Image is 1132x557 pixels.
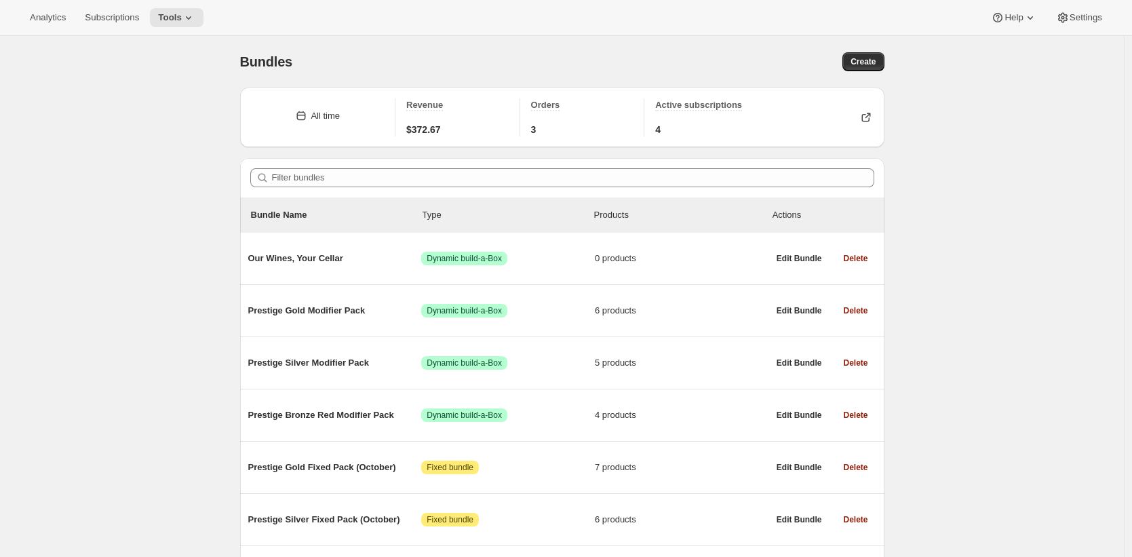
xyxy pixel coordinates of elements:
button: Tools [150,8,203,27]
span: $372.67 [406,123,441,136]
span: Fixed bundle [427,514,473,525]
button: Edit Bundle [768,406,830,425]
span: Dynamic build-a-Box [427,410,502,421]
button: Edit Bundle [768,301,830,320]
button: Delete [835,406,876,425]
div: Actions [773,208,874,222]
span: Edit Bundle [777,514,822,525]
span: Delete [843,410,867,421]
span: Edit Bundle [777,253,822,264]
span: 5 products [595,356,768,370]
span: Edit Bundle [777,305,822,316]
span: Active subscriptions [655,100,742,110]
button: Edit Bundle [768,458,830,477]
button: Delete [835,458,876,477]
span: Prestige Bronze Red Modifier Pack [248,408,422,422]
button: Edit Bundle [768,510,830,529]
span: 3 [531,123,536,136]
button: Subscriptions [77,8,147,27]
span: Edit Bundle [777,358,822,368]
span: Fixed bundle [427,462,473,473]
div: All time [311,109,340,123]
span: Delete [843,514,867,525]
button: Edit Bundle [768,249,830,268]
button: Help [983,8,1045,27]
span: Revenue [406,100,443,110]
span: Prestige Gold Modifier Pack [248,304,422,318]
span: Dynamic build-a-Box [427,305,502,316]
span: Bundles [240,54,293,69]
span: Prestige Gold Fixed Pack (October) [248,461,422,474]
input: Filter bundles [272,168,874,187]
span: Prestige Silver Modifier Pack [248,356,422,370]
span: Help [1004,12,1023,23]
span: Create [851,56,876,67]
button: Delete [835,301,876,320]
span: Dynamic build-a-Box [427,253,502,264]
p: Bundle Name [251,208,423,222]
span: Subscriptions [85,12,139,23]
button: Create [842,52,884,71]
span: 6 products [595,513,768,526]
span: 4 products [595,408,768,422]
button: Delete [835,249,876,268]
span: Prestige Silver Fixed Pack (October) [248,513,422,526]
span: 6 products [595,304,768,318]
button: Delete [835,353,876,372]
div: Type [423,208,594,222]
span: Analytics [30,12,66,23]
span: Delete [843,305,867,316]
span: Delete [843,253,867,264]
div: Products [594,208,766,222]
span: 4 [655,123,661,136]
span: Our Wines, Your Cellar [248,252,422,265]
span: Edit Bundle [777,462,822,473]
span: Dynamic build-a-Box [427,358,502,368]
span: Settings [1070,12,1102,23]
button: Edit Bundle [768,353,830,372]
button: Delete [835,510,876,529]
span: 7 products [595,461,768,474]
span: Delete [843,462,867,473]
button: Analytics [22,8,74,27]
span: Edit Bundle [777,410,822,421]
span: Tools [158,12,182,23]
button: Settings [1048,8,1110,27]
span: 0 products [595,252,768,265]
span: Delete [843,358,867,368]
span: Orders [531,100,560,110]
